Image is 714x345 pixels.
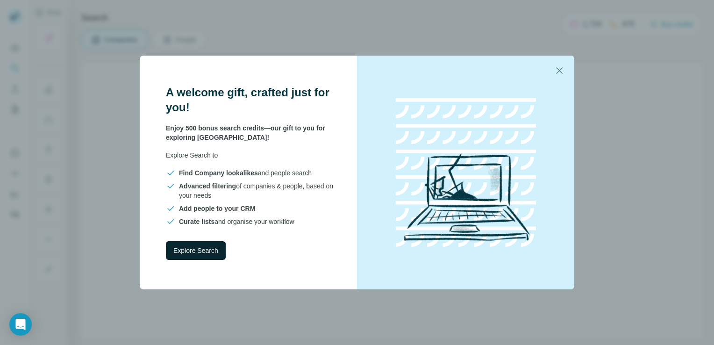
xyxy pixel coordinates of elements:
p: Enjoy 500 bonus search credits—our gift to you for exploring [GEOGRAPHIC_DATA]! [166,123,335,142]
div: Open Intercom Messenger [9,313,32,336]
img: laptop [382,88,550,257]
span: and people search [179,168,312,178]
span: Add people to your CRM [179,205,255,212]
h3: A welcome gift, crafted just for you! [166,85,335,115]
span: of companies & people, based on your needs [179,181,335,200]
span: Curate lists [179,218,214,225]
p: Explore Search to [166,151,335,160]
button: Explore Search [166,241,226,260]
span: Explore Search [173,246,218,255]
span: and organise your workflow [179,217,294,226]
span: Advanced filtering [179,182,236,190]
span: Find Company lookalikes [179,169,258,177]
